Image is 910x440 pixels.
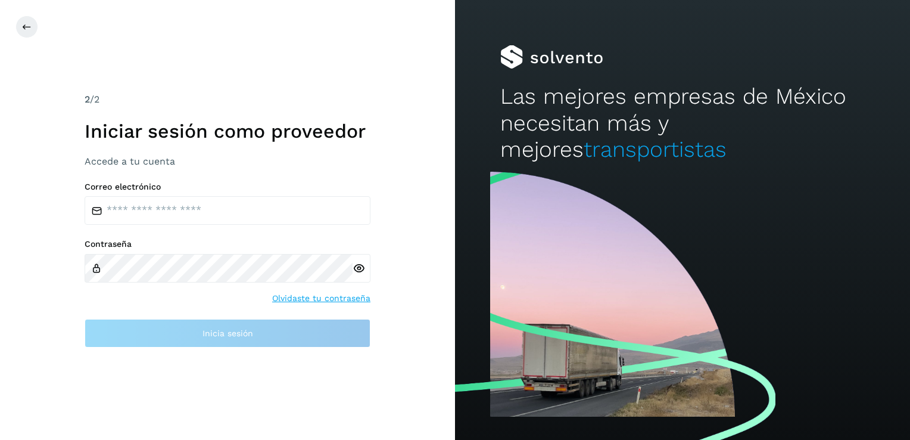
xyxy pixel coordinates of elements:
[85,92,370,107] div: /2
[85,94,90,105] span: 2
[500,83,864,163] h2: Las mejores empresas de México necesitan más y mejores
[584,137,727,162] span: transportistas
[85,239,370,249] label: Contraseña
[85,182,370,192] label: Correo electrónico
[85,319,370,348] button: Inicia sesión
[202,329,253,337] span: Inicia sesión
[272,292,370,305] a: Olvidaste tu contraseña
[85,120,370,142] h1: Iniciar sesión como proveedor
[85,156,370,167] h3: Accede a tu cuenta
